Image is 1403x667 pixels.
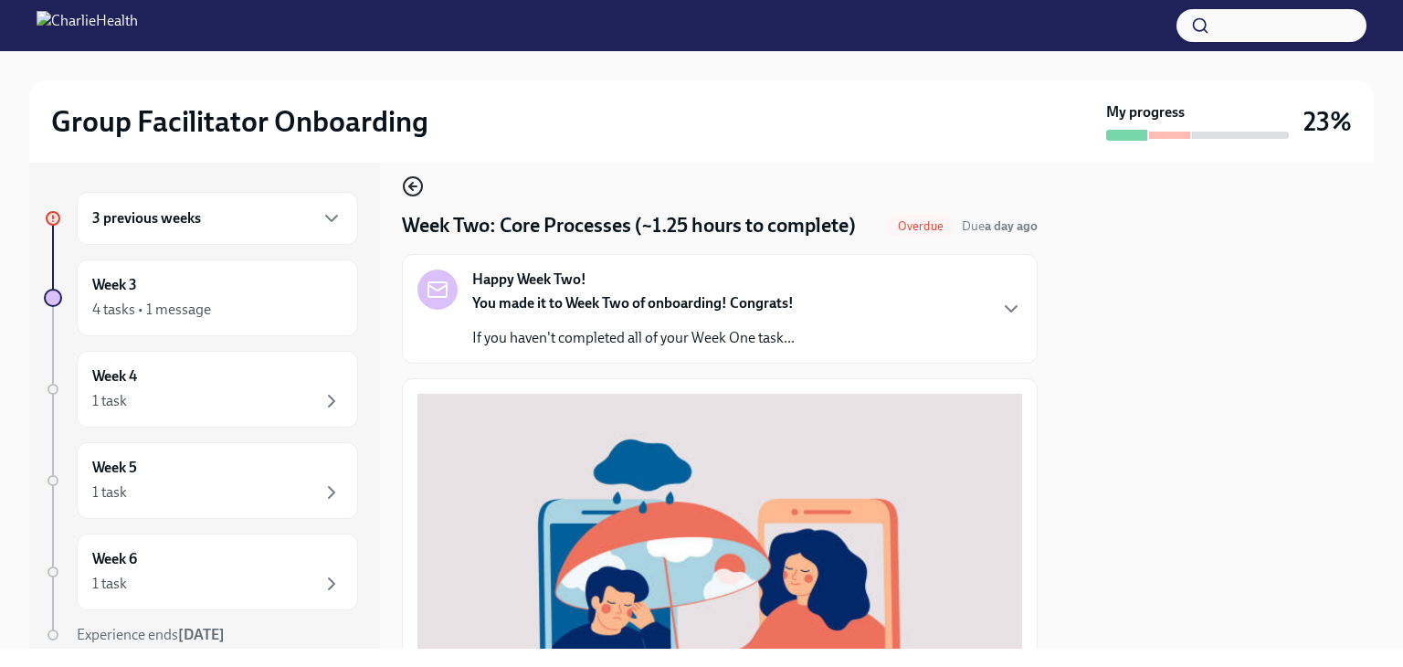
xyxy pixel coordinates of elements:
strong: Happy Week Two! [472,270,586,290]
div: 1 task [92,391,127,411]
h6: Week 3 [92,275,137,295]
div: 4 tasks • 1 message [92,300,211,320]
span: September 16th, 2025 10:00 [962,217,1038,235]
a: Week 34 tasks • 1 message [44,259,358,336]
div: 1 task [92,482,127,503]
h6: Week 6 [92,549,137,569]
h6: Week 4 [92,366,137,386]
span: Experience ends [77,626,225,643]
h4: Week Two: Core Processes (~1.25 hours to complete) [402,212,856,239]
strong: You made it to Week Two of onboarding! Congrats! [472,294,794,312]
a: Week 51 task [44,442,358,519]
span: Overdue [887,219,955,233]
span: Due [962,218,1038,234]
strong: [DATE] [178,626,225,643]
p: If you haven't completed all of your Week One task... [472,328,795,348]
h6: Week 5 [92,458,137,478]
h3: 23% [1303,105,1352,138]
h2: Group Facilitator Onboarding [51,103,428,140]
div: 3 previous weeks [77,192,358,245]
img: CharlieHealth [37,11,138,40]
h6: 3 previous weeks [92,208,201,228]
strong: a day ago [985,218,1038,234]
a: Week 41 task [44,351,358,428]
a: Week 61 task [44,534,358,610]
div: 1 task [92,574,127,594]
strong: My progress [1106,102,1185,122]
